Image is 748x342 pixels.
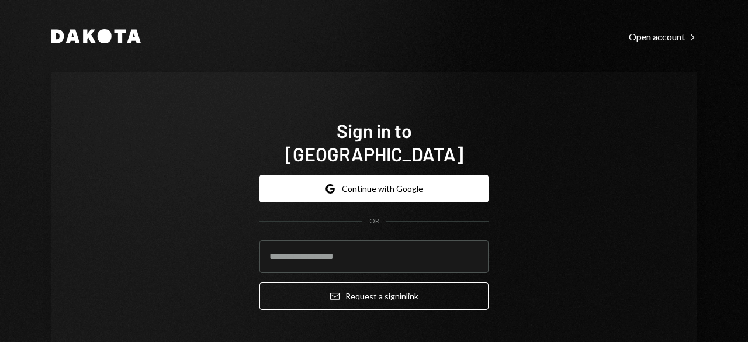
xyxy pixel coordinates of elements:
div: OR [369,216,379,226]
div: Open account [629,31,697,43]
button: Continue with Google [259,175,489,202]
button: Request a signinlink [259,282,489,310]
a: Open account [629,30,697,43]
h1: Sign in to [GEOGRAPHIC_DATA] [259,119,489,165]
